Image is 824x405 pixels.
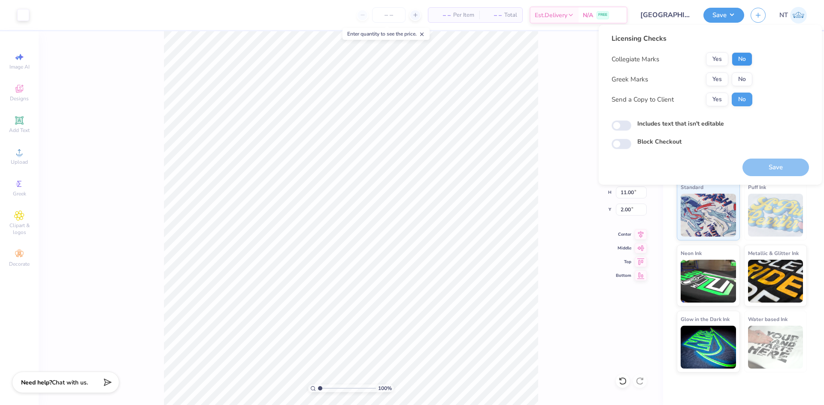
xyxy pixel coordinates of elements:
[583,11,593,20] span: N/A
[637,137,682,146] label: Block Checkout
[9,261,30,267] span: Decorate
[612,75,648,84] div: Greek Marks
[732,93,752,106] button: No
[748,315,788,324] span: Water based Ink
[681,194,736,237] img: Standard
[485,11,502,20] span: – –
[378,384,392,392] span: 100 %
[681,183,703,192] span: Standard
[372,7,406,23] input: – –
[748,260,803,303] img: Metallic & Glitter Ink
[342,28,430,40] div: Enter quantity to see the price.
[703,8,744,23] button: Save
[13,190,26,197] span: Greek
[779,7,807,24] a: NT
[616,231,631,237] span: Center
[21,378,52,387] strong: Need help?
[779,10,788,20] span: NT
[681,326,736,369] img: Glow in the Dark Ink
[52,378,88,387] span: Chat with us.
[504,11,517,20] span: Total
[706,72,728,86] button: Yes
[748,249,799,258] span: Metallic & Glitter Ink
[9,63,30,70] span: Image AI
[9,127,30,134] span: Add Text
[748,326,803,369] img: Water based Ink
[681,315,730,324] span: Glow in the Dark Ink
[11,159,28,165] span: Upload
[616,273,631,279] span: Bottom
[790,7,807,24] img: Nestor Talens
[453,11,474,20] span: Per Item
[612,33,752,44] div: Licensing Checks
[10,95,29,102] span: Designs
[748,183,766,192] span: Puff Ink
[706,93,728,106] button: Yes
[634,6,697,24] input: Untitled Design
[732,52,752,66] button: No
[4,222,34,236] span: Clipart & logos
[637,119,724,128] label: Includes text that isn't editable
[612,95,674,105] div: Send a Copy to Client
[612,54,659,64] div: Collegiate Marks
[535,11,567,20] span: Est. Delivery
[681,260,736,303] img: Neon Ink
[732,72,752,86] button: No
[616,259,631,265] span: Top
[681,249,702,258] span: Neon Ink
[616,245,631,251] span: Middle
[598,12,607,18] span: FREE
[748,194,803,237] img: Puff Ink
[706,52,728,66] button: Yes
[433,11,451,20] span: – –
